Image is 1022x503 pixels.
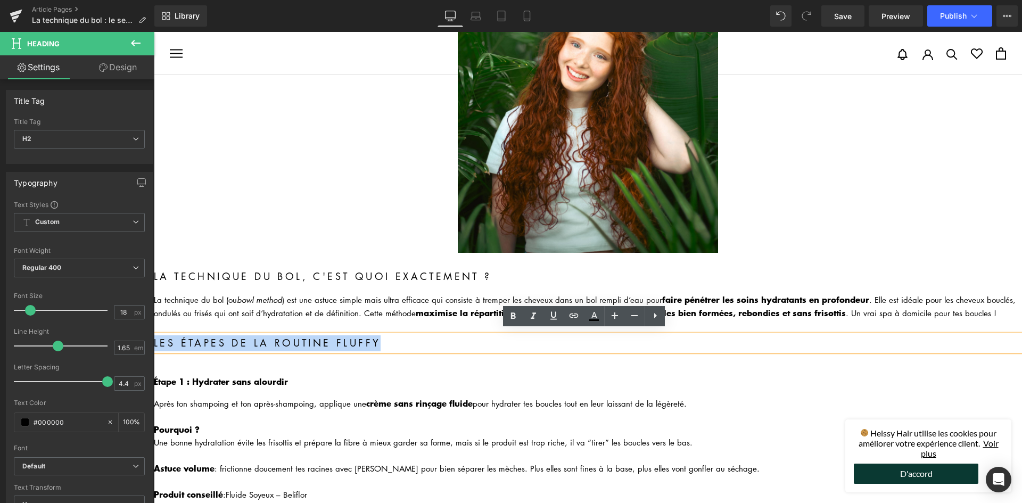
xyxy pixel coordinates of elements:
strong: boucles bien formées, rebondies et sans frisottis [490,274,692,287]
div: Text Color [14,399,145,407]
button: More [996,5,1018,27]
div: Mots-clés [134,63,161,70]
img: tab_domain_overview_orange.svg [44,62,53,70]
span: Library [175,11,200,21]
i: Default [22,462,45,471]
span: px [134,309,143,316]
a: Mobile [514,5,540,27]
img: website_grey.svg [17,28,26,36]
em: bowl method [83,262,128,273]
div: Domaine: [DOMAIN_NAME] [28,28,120,36]
a: Article Pages [32,5,154,14]
span: Publish [940,12,967,20]
b: Custom [35,218,60,227]
img: logo_orange.svg [17,17,26,26]
div: Title Tag [14,90,45,105]
div: Text Styles [14,200,145,209]
div: Domaine [56,63,82,70]
div: Title Tag [14,118,145,126]
div: v 4.0.25 [30,17,52,26]
div: Font [14,444,145,452]
button: Publish [927,5,992,27]
div: Letter Spacing [14,364,145,371]
div: Line Height [14,328,145,335]
div: Typography [14,172,57,187]
a: Tablet [489,5,514,27]
b: Regular 400 [22,263,62,271]
input: Color [34,416,102,428]
a: Laptop [463,5,489,27]
span: Heading [27,39,60,48]
div: Open Intercom Messenger [986,467,1011,492]
div: Font Weight [14,247,145,254]
a: Fluide Soyeux – Beliflor [72,457,153,468]
div: Font Size [14,292,145,300]
span: Preview [881,11,910,22]
a: Desktop [438,5,463,27]
b: H2 [22,135,31,143]
strong: faire pénétrer les soins hydratants en profondeur [508,261,715,274]
div: % [119,413,144,432]
span: Save [834,11,852,22]
a: Preview [869,5,923,27]
span: em [134,344,143,351]
button: Undo [770,5,792,27]
span: px [134,380,143,387]
a: New Library [154,5,207,27]
strong: crème sans rinçage fluide [212,365,319,377]
a: Design [79,55,156,79]
span: La technique du bol : le secret pour des boucles parfaitement définies [32,16,134,24]
div: Text Transform [14,484,145,491]
img: tab_keywords_by_traffic_grey.svg [122,62,131,70]
strong: maximise la répartition des produits [262,274,415,287]
button: Redo [796,5,817,27]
